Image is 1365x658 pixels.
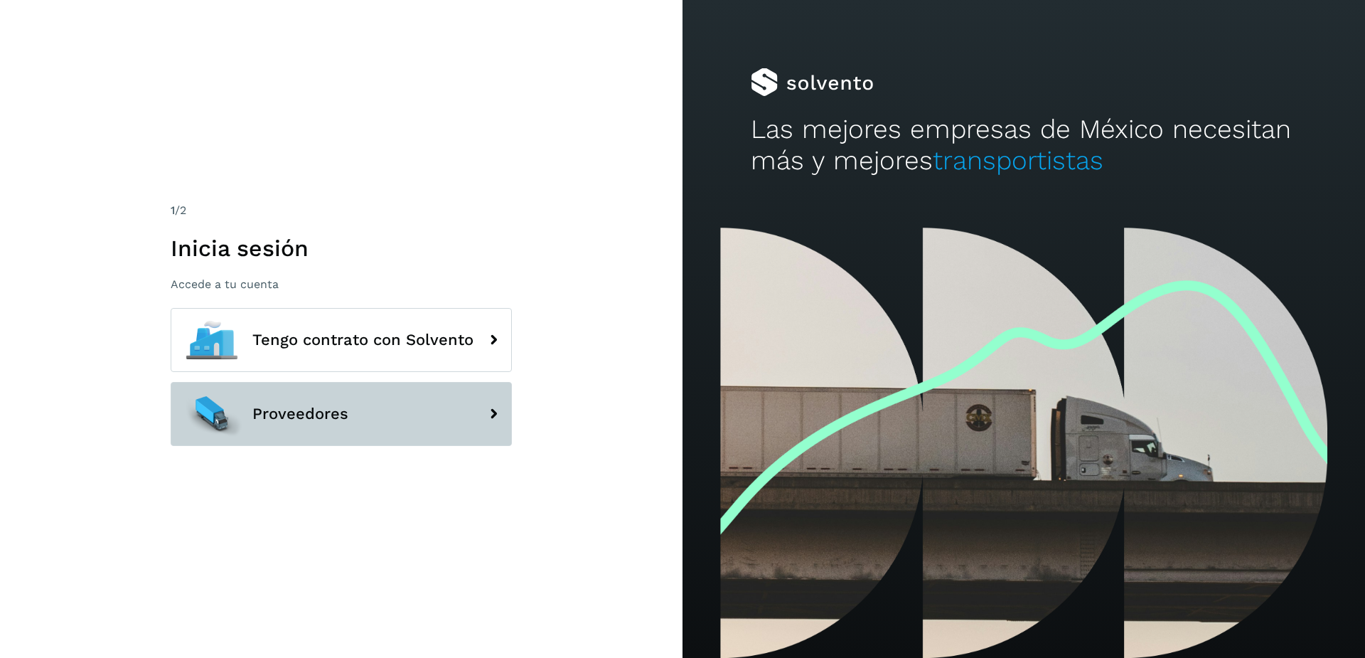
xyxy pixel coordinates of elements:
h1: Inicia sesión [171,235,512,262]
button: Proveedores [171,382,512,446]
div: /2 [171,202,512,219]
span: Proveedores [252,405,348,423]
span: Tengo contrato con Solvento [252,331,473,349]
h2: Las mejores empresas de México necesitan más y mejores [751,114,1297,177]
p: Accede a tu cuenta [171,277,512,291]
span: transportistas [933,145,1103,176]
span: 1 [171,203,175,217]
button: Tengo contrato con Solvento [171,308,512,372]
